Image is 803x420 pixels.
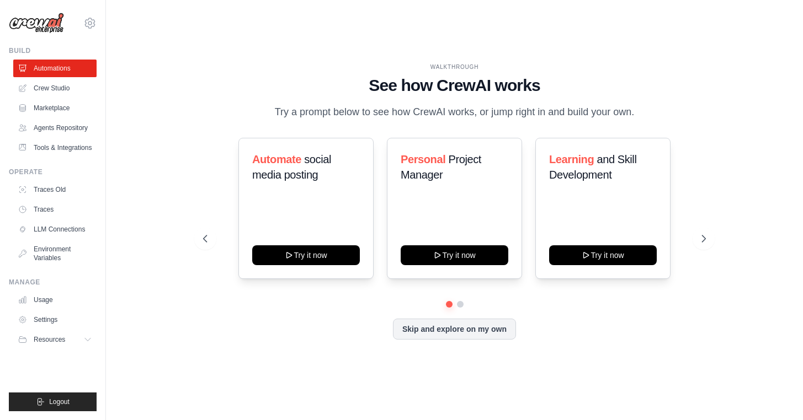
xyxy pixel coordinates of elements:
h1: See how CrewAI works [203,76,706,95]
a: Automations [13,60,97,77]
div: WALKTHROUGH [203,63,706,71]
a: Agents Repository [13,119,97,137]
span: Project Manager [401,153,481,181]
a: Usage [13,291,97,309]
a: Traces [13,201,97,218]
a: Environment Variables [13,240,97,267]
a: Crew Studio [13,79,97,97]
span: social media posting [252,153,331,181]
a: Tools & Integrations [13,139,97,157]
button: Skip and explore on my own [393,319,516,340]
span: Logout [49,397,70,406]
a: Settings [13,311,97,329]
button: Try it now [549,245,657,265]
button: Resources [13,331,97,348]
button: Logout [9,392,97,411]
a: Traces Old [13,181,97,198]
a: Marketplace [13,99,97,117]
span: Personal [401,153,445,165]
span: Resources [34,335,65,344]
span: Automate [252,153,301,165]
div: Build [9,46,97,55]
span: Learning [549,153,594,165]
p: Try a prompt below to see how CrewAI works, or jump right in and build your own. [269,104,640,120]
div: Operate [9,168,97,176]
button: Try it now [401,245,508,265]
button: Try it now [252,245,360,265]
a: LLM Connections [13,220,97,238]
img: Logo [9,13,64,34]
div: Manage [9,278,97,287]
